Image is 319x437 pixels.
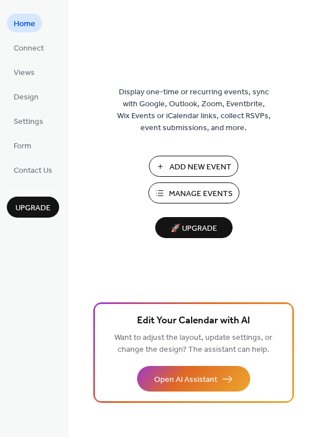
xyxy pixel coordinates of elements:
[7,160,59,179] a: Contact Us
[14,43,44,55] span: Connect
[114,330,272,357] span: Want to adjust the layout, update settings, or change the design? The assistant can help.
[7,63,42,81] a: Views
[169,188,233,200] span: Manage Events
[7,136,38,155] a: Form
[7,38,51,57] a: Connect
[14,140,31,152] span: Form
[7,87,45,106] a: Design
[137,313,250,329] span: Edit Your Calendar with AI
[117,86,271,134] span: Display one-time or recurring events, sync with Google, Outlook, Zoom, Eventbrite, Wix Events or ...
[7,197,59,218] button: Upgrade
[7,111,50,130] a: Settings
[15,202,51,214] span: Upgrade
[137,366,250,392] button: Open AI Assistant
[14,18,35,30] span: Home
[14,67,35,79] span: Views
[148,182,239,203] button: Manage Events
[14,91,39,103] span: Design
[162,221,226,236] span: 🚀 Upgrade
[14,165,52,177] span: Contact Us
[169,161,231,173] span: Add New Event
[14,116,43,128] span: Settings
[154,374,217,386] span: Open AI Assistant
[149,156,238,177] button: Add New Event
[155,217,233,238] button: 🚀 Upgrade
[7,14,42,32] a: Home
